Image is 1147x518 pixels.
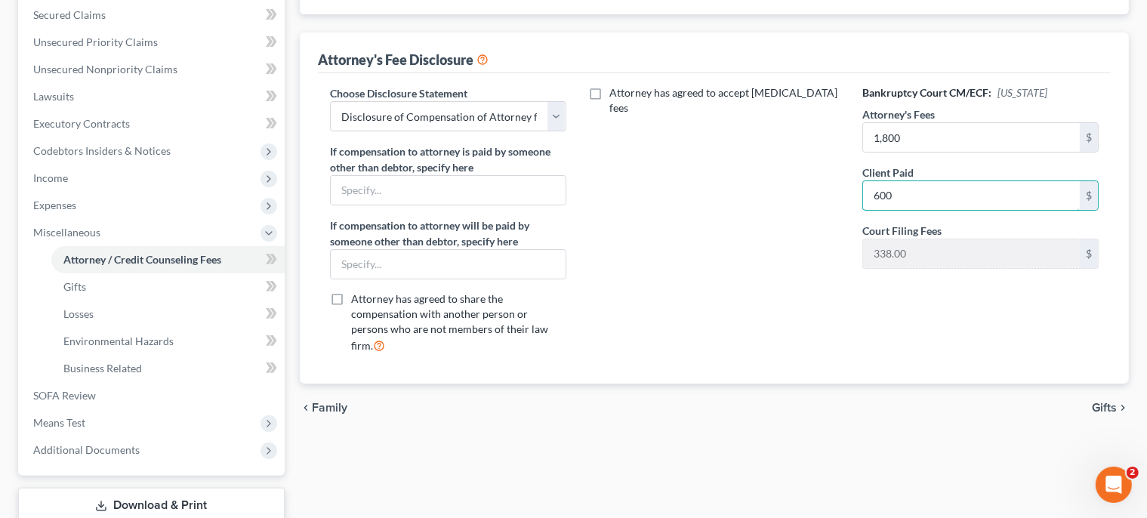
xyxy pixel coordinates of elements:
[33,389,96,402] span: SOFA Review
[51,273,285,301] a: Gifts
[63,362,142,375] span: Business Related
[33,171,68,184] span: Income
[1080,239,1098,268] div: $
[300,402,347,414] button: chevron_left Family
[351,292,548,352] span: Attorney has agreed to share the compensation with another person or persons who are not members ...
[1096,467,1132,503] iframe: Intercom live chat
[33,226,100,239] span: Miscellaneous
[33,8,106,21] span: Secured Claims
[33,144,171,157] span: Codebtors Insiders & Notices
[51,246,285,273] a: Attorney / Credit Counseling Fees
[51,355,285,382] a: Business Related
[330,217,566,249] label: If compensation to attorney will be paid by someone other than debtor, specify here
[63,253,221,266] span: Attorney / Credit Counseling Fees
[21,110,285,137] a: Executory Contracts
[863,181,1080,210] input: 0.00
[21,382,285,409] a: SOFA Review
[21,29,285,56] a: Unsecured Priority Claims
[862,165,914,180] label: Client Paid
[318,51,489,69] div: Attorney's Fee Disclosure
[997,86,1047,99] span: [US_STATE]
[33,35,158,48] span: Unsecured Priority Claims
[1080,181,1098,210] div: $
[33,63,177,76] span: Unsecured Nonpriority Claims
[63,280,86,293] span: Gifts
[330,85,467,101] label: Choose Disclosure Statement
[51,328,285,355] a: Environmental Hazards
[862,223,942,239] label: Court Filing Fees
[312,402,347,414] span: Family
[51,301,285,328] a: Losses
[1117,402,1129,414] i: chevron_right
[863,239,1080,268] input: 0.00
[863,123,1080,152] input: 0.00
[1080,123,1098,152] div: $
[21,56,285,83] a: Unsecured Nonpriority Claims
[1092,402,1129,414] button: Gifts chevron_right
[331,250,566,279] input: Specify...
[63,307,94,320] span: Losses
[1127,467,1139,479] span: 2
[1092,402,1117,414] span: Gifts
[33,90,74,103] span: Lawsuits
[33,443,140,456] span: Additional Documents
[331,176,566,205] input: Specify...
[330,143,566,175] label: If compensation to attorney is paid by someone other than debtor, specify here
[33,199,76,211] span: Expenses
[862,85,1099,100] h6: Bankruptcy Court CM/ECF:
[63,335,174,347] span: Environmental Hazards
[33,416,85,429] span: Means Test
[33,117,130,130] span: Executory Contracts
[610,86,838,114] span: Attorney has agreed to accept [MEDICAL_DATA] fees
[21,83,285,110] a: Lawsuits
[21,2,285,29] a: Secured Claims
[862,106,935,122] label: Attorney's Fees
[300,402,312,414] i: chevron_left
